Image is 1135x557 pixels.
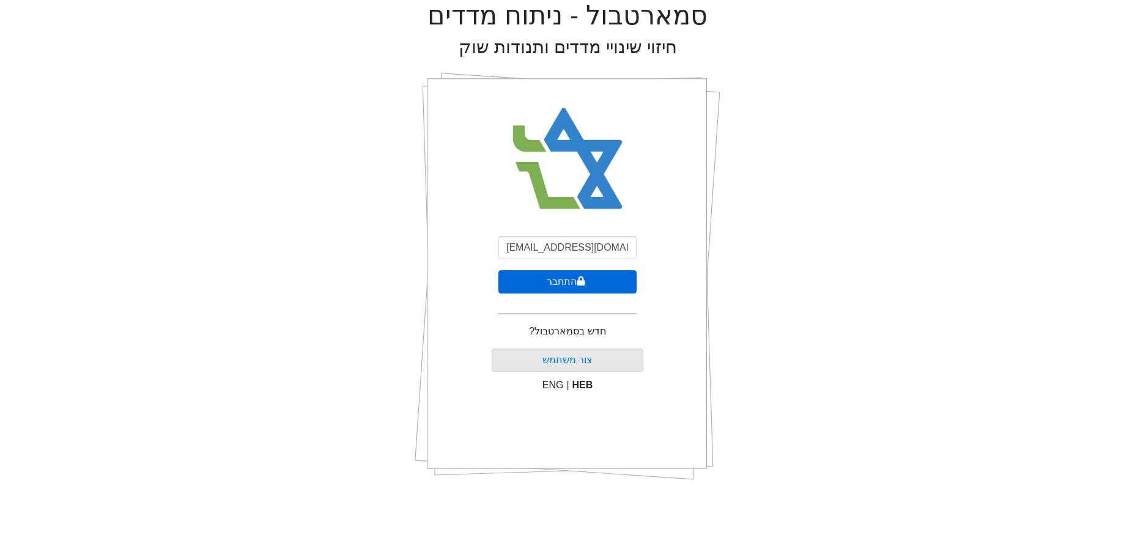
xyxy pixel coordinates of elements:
img: Smart Bull [501,92,634,226]
span: ENG [542,380,564,390]
span: | [566,380,569,390]
input: אימייל [498,236,637,259]
p: חדש בסמארטבול? [529,324,605,339]
span: HEB [572,380,593,390]
button: צור משתמש [492,349,644,372]
button: התחבר [498,270,637,293]
a: צור משתמש [542,355,593,365]
h2: חיזוי שינויי מדדים ותנודות שוק [459,37,677,58]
